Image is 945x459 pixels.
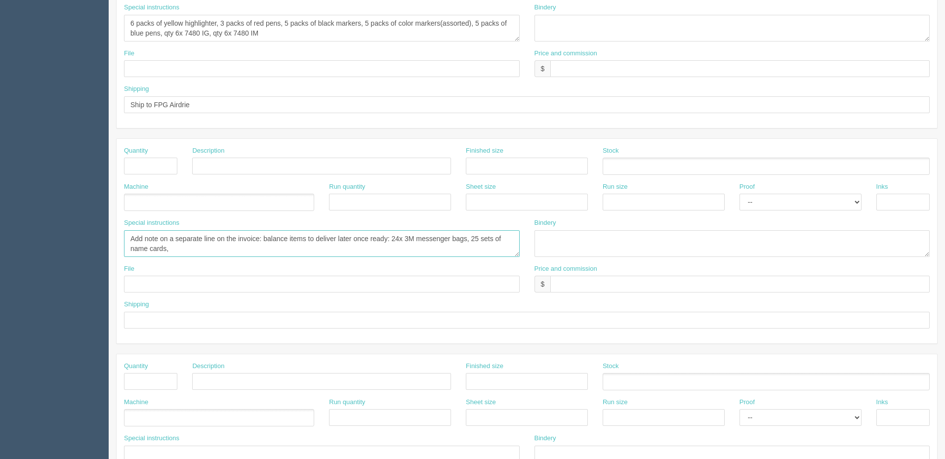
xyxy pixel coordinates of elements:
[876,182,888,192] label: Inks
[534,218,556,228] label: Bindery
[534,276,551,292] div: $
[124,362,148,371] label: Quantity
[534,264,597,274] label: Price and commission
[124,218,179,228] label: Special instructions
[740,182,755,192] label: Proof
[124,264,134,274] label: File
[466,182,496,192] label: Sheet size
[603,146,619,156] label: Stock
[603,362,619,371] label: Stock
[124,300,149,309] label: Shipping
[603,182,628,192] label: Run size
[329,182,365,192] label: Run quantity
[603,398,628,407] label: Run size
[534,60,551,77] div: $
[124,3,179,12] label: Special instructions
[192,362,224,371] label: Description
[124,49,134,58] label: File
[124,146,148,156] label: Quantity
[124,434,179,443] label: Special instructions
[192,146,224,156] label: Description
[534,3,556,12] label: Bindery
[876,398,888,407] label: Inks
[466,146,503,156] label: Finished size
[124,182,148,192] label: Machine
[740,398,755,407] label: Proof
[466,398,496,407] label: Sheet size
[124,84,149,94] label: Shipping
[534,434,556,443] label: Bindery
[534,49,597,58] label: Price and commission
[329,398,365,407] label: Run quantity
[124,398,148,407] label: Machine
[466,362,503,371] label: Finished size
